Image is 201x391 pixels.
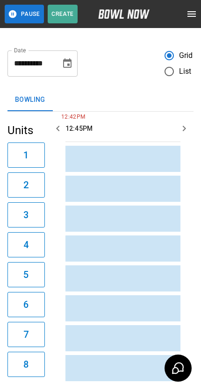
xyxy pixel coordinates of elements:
[58,54,77,73] button: Choose date, selected date is Oct 5, 2025
[7,322,45,347] button: 7
[23,207,29,222] h6: 3
[5,5,44,23] button: Pause
[7,202,45,227] button: 3
[48,5,78,23] button: Create
[23,148,29,163] h6: 1
[7,89,194,111] div: inventory tabs
[23,327,29,342] h6: 7
[179,66,192,77] span: List
[7,89,53,111] button: Bowling
[7,123,45,138] h5: Units
[23,357,29,372] h6: 8
[23,178,29,192] h6: 2
[7,172,45,198] button: 2
[98,9,150,19] img: logo
[179,50,193,61] span: Grid
[23,297,29,312] h6: 6
[65,115,197,142] th: 12:45PM
[7,142,45,168] button: 1
[23,237,29,252] h6: 4
[7,292,45,317] button: 6
[23,267,29,282] h6: 5
[182,5,201,23] button: open drawer
[7,262,45,287] button: 5
[7,352,45,377] button: 8
[7,232,45,257] button: 4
